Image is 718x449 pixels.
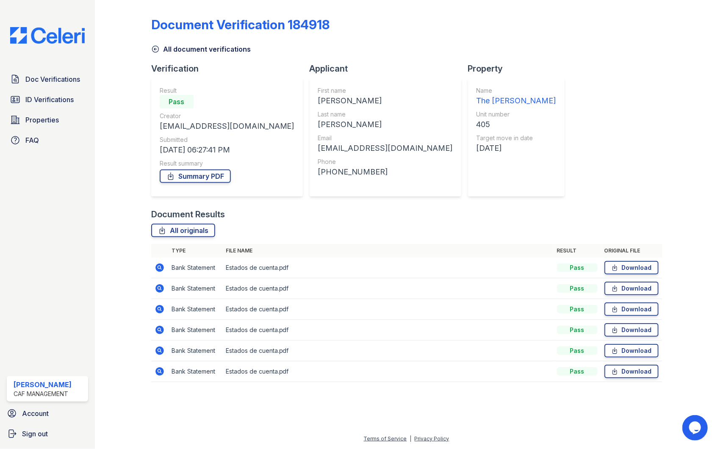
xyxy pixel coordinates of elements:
div: Applicant [310,63,468,75]
div: [DATE] 06:27:41 PM [160,144,294,156]
th: Result [554,244,601,258]
div: Pass [557,326,598,334]
span: Doc Verifications [25,74,80,84]
div: Result [160,86,294,95]
td: Bank Statement [168,278,222,299]
span: ID Verifications [25,94,74,105]
div: Creator [160,112,294,120]
td: Estados de cuenta.pdf [222,299,554,320]
a: All document verifications [151,44,251,54]
a: Sign out [3,425,91,442]
a: Privacy Policy [415,435,449,442]
a: Download [604,344,659,358]
div: Submitted [160,136,294,144]
div: Target move in date [477,134,556,142]
a: All originals [151,224,215,237]
span: FAQ [25,135,39,145]
div: The [PERSON_NAME] [477,95,556,107]
a: FAQ [7,132,88,149]
td: Estados de cuenta.pdf [222,361,554,382]
td: Estados de cuenta.pdf [222,258,554,278]
div: Document Results [151,208,225,220]
th: File name [222,244,554,258]
td: Bank Statement [168,320,222,341]
td: Estados de cuenta.pdf [222,320,554,341]
div: Pass [557,346,598,355]
div: Last name [318,110,453,119]
td: Bank Statement [168,361,222,382]
div: Result summary [160,159,294,168]
div: [PERSON_NAME] [318,119,453,130]
span: Account [22,408,49,419]
div: Name [477,86,556,95]
div: First name [318,86,453,95]
div: [PERSON_NAME] [318,95,453,107]
a: Download [604,261,659,274]
a: Download [604,365,659,378]
div: CAF Management [14,390,72,398]
a: ID Verifications [7,91,88,108]
div: | [410,435,412,442]
div: Property [468,63,571,75]
a: Doc Verifications [7,71,88,88]
div: Pass [160,95,194,108]
td: Estados de cuenta.pdf [222,341,554,361]
div: Pass [557,367,598,376]
td: Estados de cuenta.pdf [222,278,554,299]
a: Download [604,282,659,295]
a: Download [604,302,659,316]
div: Verification [151,63,310,75]
td: Bank Statement [168,341,222,361]
div: [PHONE_NUMBER] [318,166,453,178]
th: Original file [601,244,662,258]
div: [PERSON_NAME] [14,380,72,390]
a: Properties [7,111,88,128]
div: Pass [557,305,598,313]
th: Type [168,244,222,258]
td: Bank Statement [168,299,222,320]
div: 405 [477,119,556,130]
a: Terms of Service [364,435,407,442]
div: Unit number [477,110,556,119]
div: Pass [557,284,598,293]
a: Summary PDF [160,169,231,183]
div: [EMAIL_ADDRESS][DOMAIN_NAME] [160,120,294,132]
a: Download [604,323,659,337]
a: Account [3,405,91,422]
td: Bank Statement [168,258,222,278]
span: Sign out [22,429,48,439]
img: CE_Logo_Blue-a8612792a0a2168367f1c8372b55b34899dd931a85d93a1a3d3e32e68fde9ad4.png [3,27,91,44]
div: Phone [318,158,453,166]
div: Email [318,134,453,142]
iframe: chat widget [682,415,710,441]
a: Name The [PERSON_NAME] [477,86,556,107]
div: Pass [557,263,598,272]
div: [DATE] [477,142,556,154]
span: Properties [25,115,59,125]
div: Document Verification 184918 [151,17,330,32]
div: [EMAIL_ADDRESS][DOMAIN_NAME] [318,142,453,154]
